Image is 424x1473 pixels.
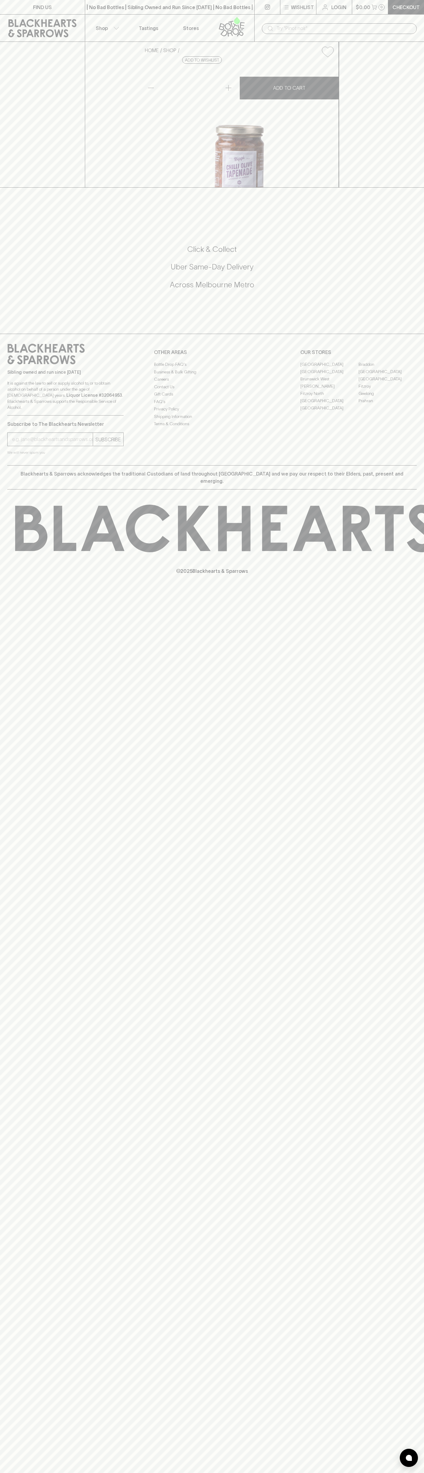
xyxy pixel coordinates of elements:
a: Privacy Policy [154,406,270,413]
strong: Liquor License #32064953 [66,393,122,398]
img: 29624.png [140,62,339,187]
a: Bottle Drop FAQ's [154,361,270,368]
a: [GEOGRAPHIC_DATA] [359,375,417,382]
a: Brunswick West [300,375,359,382]
p: Shop [96,25,108,32]
a: Business & Bulk Gifting [154,368,270,376]
a: Gift Cards [154,391,270,398]
p: ADD TO CART [273,84,305,92]
h5: Uber Same-Day Delivery [7,262,417,272]
a: Contact Us [154,383,270,390]
p: It is against the law to sell or supply alcohol to, or to obtain alcohol on behalf of a person un... [7,380,124,410]
a: Terms & Conditions [154,420,270,428]
a: [GEOGRAPHIC_DATA] [300,368,359,375]
p: 0 [380,5,383,9]
p: $0.00 [356,4,370,11]
a: SHOP [163,48,176,53]
div: Call to action block [7,220,417,322]
p: FIND US [33,4,52,11]
p: Blackhearts & Sparrows acknowledges the traditional Custodians of land throughout [GEOGRAPHIC_DAT... [12,470,412,485]
input: Try "Pinot noir" [276,24,412,33]
a: Geelong [359,390,417,397]
a: [GEOGRAPHIC_DATA] [300,361,359,368]
p: SUBSCRIBE [95,436,121,443]
a: Careers [154,376,270,383]
p: Wishlist [291,4,314,11]
p: We will never spam you [7,449,124,456]
button: SUBSCRIBE [93,433,123,446]
h5: Click & Collect [7,244,417,254]
p: Sibling owned and run since [DATE] [7,369,124,375]
button: Add to wishlist [319,44,336,60]
a: [GEOGRAPHIC_DATA] [359,368,417,375]
a: HOME [145,48,159,53]
a: [GEOGRAPHIC_DATA] [300,397,359,404]
a: Fitzroy North [300,390,359,397]
a: Shipping Information [154,413,270,420]
p: Checkout [392,4,420,11]
button: Add to wishlist [182,56,222,64]
p: OUR STORES [300,349,417,356]
p: Tastings [139,25,158,32]
img: bubble-icon [406,1455,412,1461]
a: Prahran [359,397,417,404]
a: Stores [170,15,212,42]
a: Braddon [359,361,417,368]
a: Tastings [127,15,170,42]
p: OTHER AREAS [154,349,270,356]
a: [GEOGRAPHIC_DATA] [300,404,359,412]
input: e.g. jane@blackheartsandsparrows.com.au [12,435,93,444]
a: FAQ's [154,398,270,405]
button: Shop [85,15,128,42]
a: Fitzroy [359,382,417,390]
a: [PERSON_NAME] [300,382,359,390]
h5: Across Melbourne Metro [7,280,417,290]
p: Subscribe to The Blackhearts Newsletter [7,420,124,428]
p: Stores [183,25,199,32]
p: Login [331,4,346,11]
button: ADD TO CART [240,77,339,99]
